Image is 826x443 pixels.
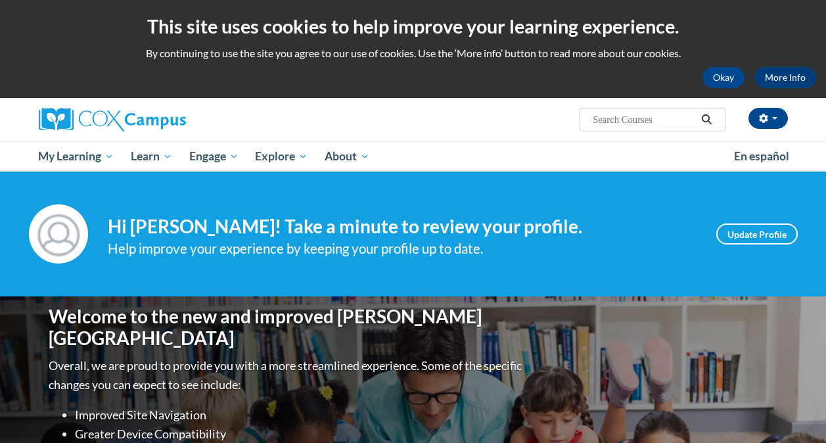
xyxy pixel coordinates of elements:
[702,67,745,88] button: Okay
[131,149,172,164] span: Learn
[754,67,816,88] a: More Info
[725,143,798,170] a: En español
[49,356,525,394] p: Overall, we are proud to provide you with a more streamlined experience. Some of the specific cha...
[10,46,816,60] p: By continuing to use the site you agree to our use of cookies. Use the ‘More info’ button to read...
[255,149,308,164] span: Explore
[122,141,181,172] a: Learn
[748,108,788,129] button: Account Settings
[49,306,525,350] h1: Welcome to the new and improved [PERSON_NAME][GEOGRAPHIC_DATA]
[189,149,239,164] span: Engage
[29,141,798,172] div: Main menu
[697,112,716,128] button: Search
[325,149,369,164] span: About
[773,390,815,432] iframe: Button to launch messaging window
[181,141,247,172] a: Engage
[316,141,378,172] a: About
[29,204,88,264] img: Profile Image
[108,216,697,238] h4: Hi [PERSON_NAME]! Take a minute to review your profile.
[10,13,816,39] h2: This site uses cookies to help improve your learning experience.
[39,108,186,131] img: Cox Campus
[108,238,697,260] div: Help improve your experience by keeping your profile up to date.
[591,112,697,128] input: Search Courses
[38,149,114,164] span: My Learning
[39,108,275,131] a: Cox Campus
[30,141,123,172] a: My Learning
[75,406,525,425] li: Improved Site Navigation
[734,149,789,163] span: En español
[716,223,798,245] a: Update Profile
[246,141,316,172] a: Explore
